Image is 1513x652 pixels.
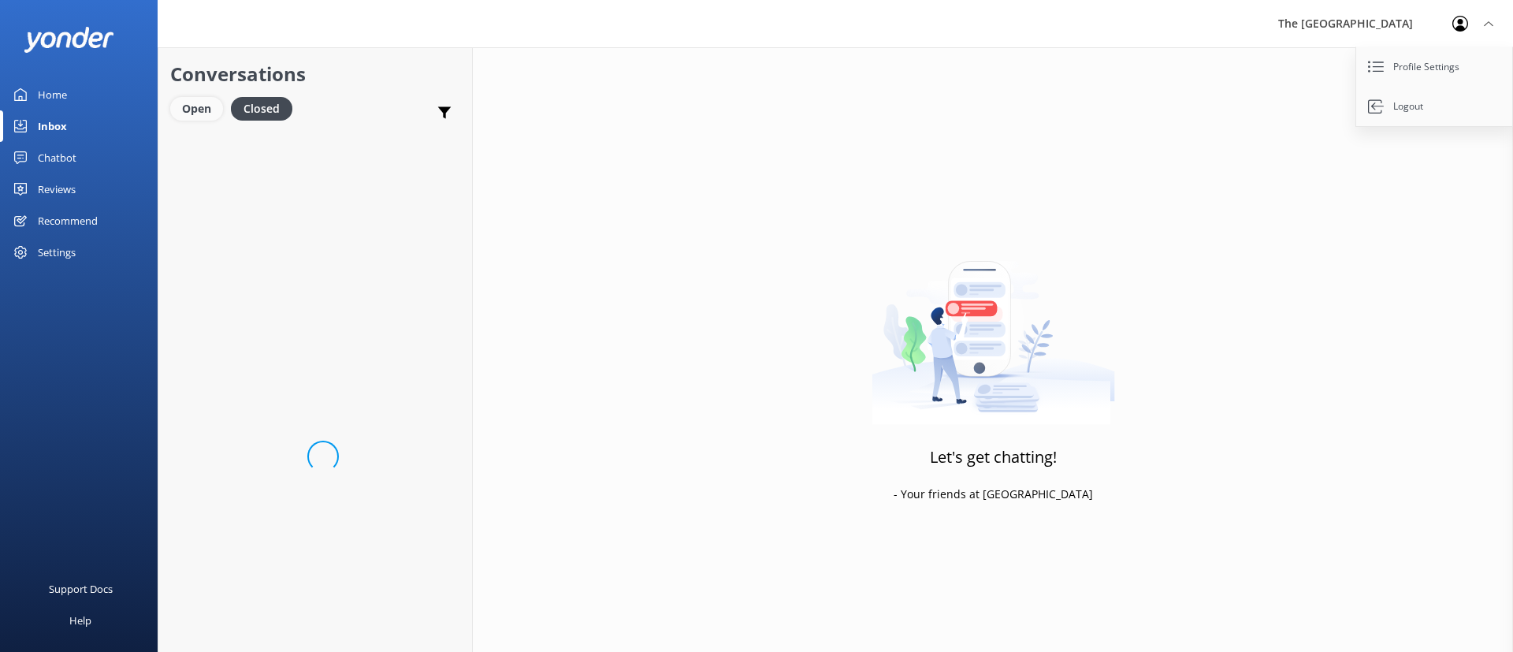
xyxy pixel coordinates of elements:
div: Inbox [38,110,67,142]
div: Chatbot [38,142,76,173]
a: Closed [231,99,300,117]
div: Reviews [38,173,76,205]
div: Home [38,79,67,110]
h2: Conversations [170,59,460,89]
p: - Your friends at [GEOGRAPHIC_DATA] [894,486,1093,503]
div: Recommend [38,205,98,237]
div: Open [170,97,223,121]
img: artwork of a man stealing a conversation from at giant smartphone [872,228,1115,425]
a: Open [170,99,231,117]
div: Help [69,605,91,636]
div: Support Docs [49,573,113,605]
h3: Let's get chatting! [930,445,1057,470]
img: yonder-white-logo.png [24,27,114,53]
div: Settings [38,237,76,268]
div: Closed [231,97,292,121]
